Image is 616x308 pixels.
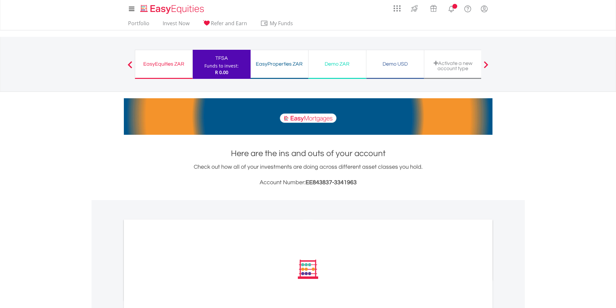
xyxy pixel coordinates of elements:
[197,54,247,63] div: TFSA
[306,179,357,186] span: EE843837-3341963
[428,3,439,14] img: vouchers-v2.svg
[394,5,401,12] img: grid-menu-icon.svg
[124,98,492,135] img: EasyMortage Promotion Banner
[204,63,239,69] div: Funds to invest:
[254,59,304,69] div: EasyProperties ZAR
[211,20,247,27] span: Refer and Earn
[260,19,303,27] span: My Funds
[476,2,492,16] a: My Profile
[312,59,362,69] div: Demo ZAR
[409,3,420,14] img: thrive-v2.svg
[125,20,152,30] a: Portfolio
[124,178,492,187] h3: Account Number:
[200,20,250,30] a: Refer and Earn
[459,2,476,15] a: FAQ's and Support
[424,2,443,14] a: Vouchers
[428,60,478,71] div: Activate a new account type
[124,148,492,159] h1: Here are the ins and outs of your account
[160,20,192,30] a: Invest Now
[139,4,207,15] img: EasyEquities_Logo.png
[139,59,189,69] div: EasyEquities ZAR
[443,2,459,15] a: Notifications
[389,2,405,12] a: AppsGrid
[370,59,420,69] div: Demo USD
[138,2,207,15] a: Home page
[124,163,492,187] div: Check out how all of your investments are doing across different asset classes you hold.
[215,69,228,75] span: R 0.00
